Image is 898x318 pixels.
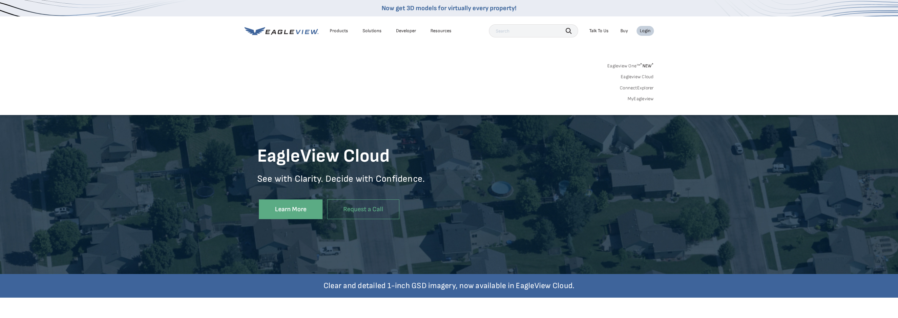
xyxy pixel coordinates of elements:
[259,199,323,219] a: Learn More
[640,28,651,34] div: Login
[330,28,348,34] div: Products
[449,108,641,216] iframe: Eagleview Cloud Overview
[396,28,416,34] a: Developer
[257,173,449,194] p: See with Clarity. Decide with Confidence.
[382,4,516,12] a: Now get 3D models for virtually every property!
[327,199,399,219] a: Request a Call
[363,28,382,34] div: Solutions
[257,100,449,140] h5: High-Resolution Aerial Imagery for Government
[589,28,609,34] div: Talk To Us
[621,74,654,80] a: Eagleview Cloud
[620,85,654,91] a: ConnectExplorer
[640,63,654,69] span: NEW
[628,96,654,102] a: MyEagleview
[430,28,451,34] div: Resources
[257,145,449,168] h1: EagleView Cloud
[489,24,578,37] input: Search
[607,61,654,69] a: Eagleview One™*NEW*
[620,28,628,34] a: Buy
